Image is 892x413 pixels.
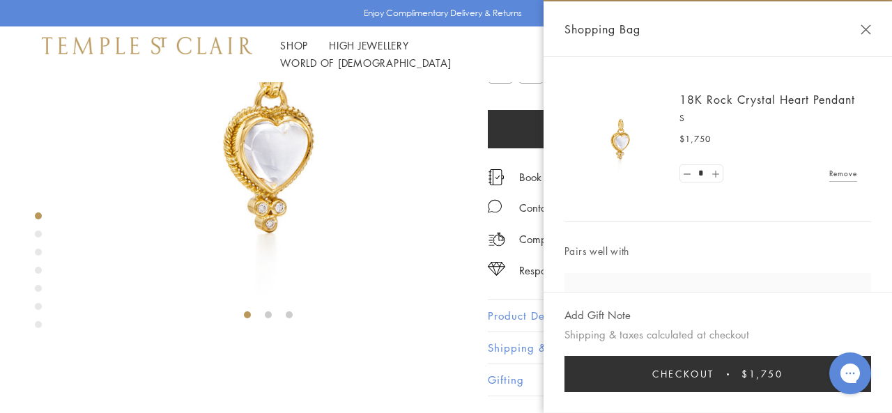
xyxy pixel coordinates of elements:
p: Enjoy Complimentary Delivery & Returns [364,6,522,20]
img: P55140-BRDIGR10 [578,98,662,181]
nav: Main navigation [280,37,592,72]
a: World of [DEMOGRAPHIC_DATA]World of [DEMOGRAPHIC_DATA] [280,56,451,70]
img: icon_delivery.svg [488,231,505,248]
div: Product gallery navigation [35,209,42,339]
span: Checkout [652,366,714,382]
p: Shipping & taxes calculated at checkout [564,326,871,343]
button: Shipping & Returns [488,332,850,364]
a: Remove [829,166,857,181]
span: Pairs well with [564,243,871,259]
button: Add to bag [488,110,803,148]
iframe: Gorgias live chat messenger [822,348,878,399]
button: Close Shopping Bag [861,24,871,35]
span: $1,750 [741,366,783,382]
a: Set quantity to 2 [708,165,722,182]
button: Gifting [488,364,850,396]
button: Add Gift Note [564,306,631,324]
a: ShopShop [280,38,308,52]
p: Complimentary Delivery and Returns [519,231,688,248]
div: Responsible Sourcing [519,262,616,279]
a: High JewelleryHigh Jewellery [329,38,409,52]
span: $1,750 [679,132,711,146]
button: Checkout $1,750 [564,356,871,392]
span: Shopping Bag [564,20,640,38]
img: icon_appointment.svg [488,169,505,185]
a: Set quantity to 0 [680,165,694,182]
a: Book an Appointment [519,169,619,185]
div: Contact an Ambassador [519,199,631,217]
a: 18K Rock Crystal Heart Pendant [679,92,855,107]
button: Product Details [488,300,850,332]
p: S [679,111,857,125]
img: icon_sourcing.svg [488,262,505,276]
img: Temple St. Clair [42,37,252,54]
img: MessageIcon-01_2.svg [488,199,502,213]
